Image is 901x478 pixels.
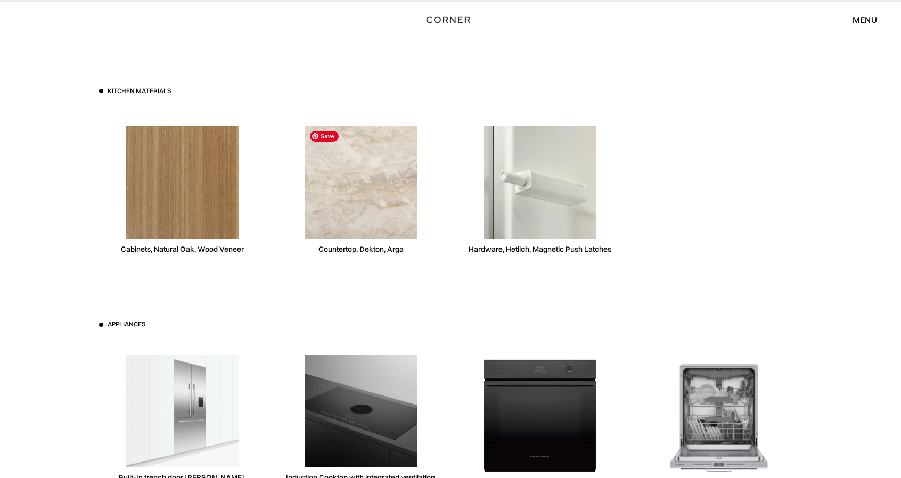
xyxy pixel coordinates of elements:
div: Cabinets, Natural Oak, Wood Veneer [121,244,244,254]
div: Hardware, Hetiich, Magnetic Push Latches [469,244,611,254]
h3: Kitchen materials [108,87,171,96]
div: Countertop, Dekton, Arga [318,244,404,254]
div: menu [853,15,877,24]
span: Save [310,131,339,142]
a: home [415,13,487,27]
div: menu [842,11,877,29]
h3: Appliances [108,320,145,329]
